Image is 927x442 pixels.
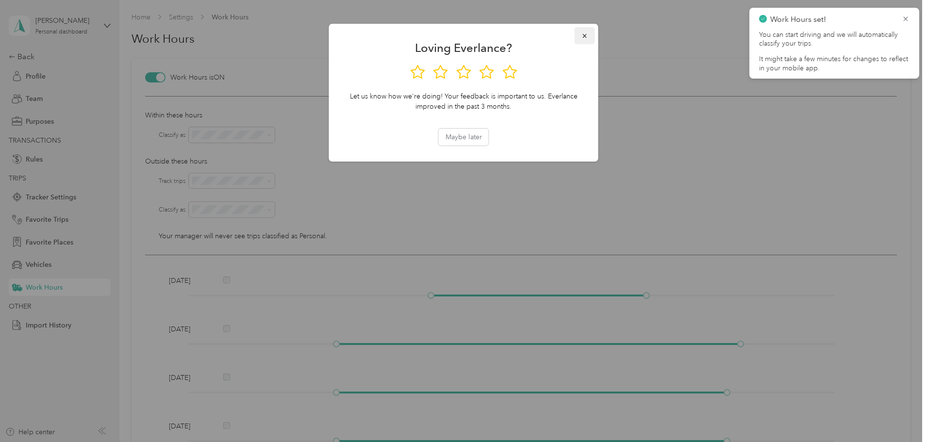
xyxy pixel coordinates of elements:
div: Let us know how we're doing! Your feedback is important to us. Everlance improved in the past 3 m... [343,91,585,112]
div: Loving Everlance? [343,43,585,53]
p: Work Hours set! [770,14,894,26]
button: Maybe later [439,129,489,146]
p: It might take a few minutes for changes to reflect in your mobile app. [759,55,910,72]
p: You can start driving and we will automatically classify your trips. [759,31,910,55]
iframe: Everlance-gr Chat Button Frame [873,388,927,442]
